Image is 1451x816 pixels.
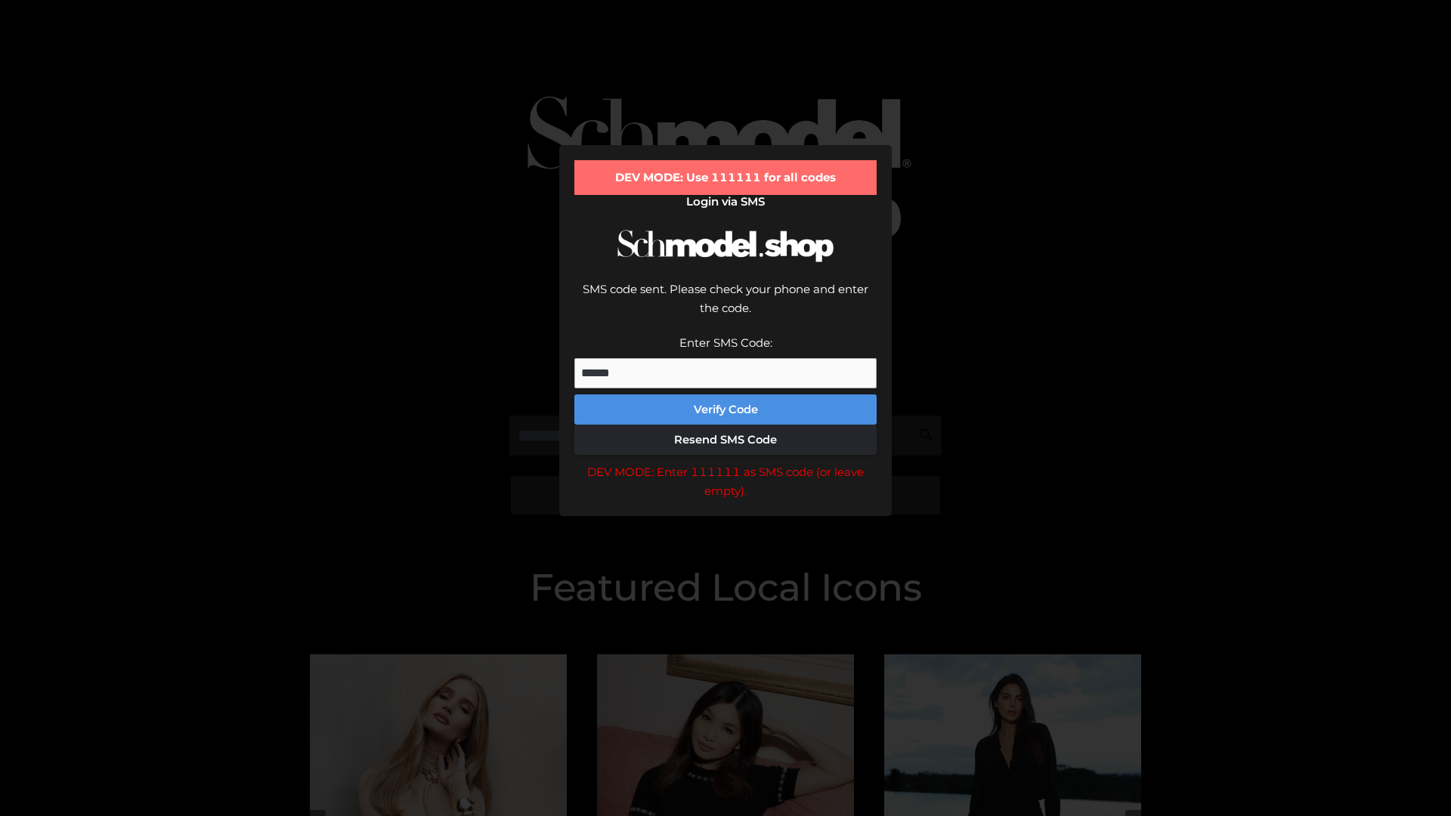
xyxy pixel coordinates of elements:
div: SMS code sent. Please check your phone and enter the code. [574,280,877,333]
h2: Login via SMS [574,195,877,209]
div: DEV MODE: Use 111111 for all codes [574,160,877,195]
label: Enter SMS Code: [679,335,772,350]
div: DEV MODE: Enter 111111 as SMS code (or leave empty). [574,462,877,501]
img: Schmodel Logo [612,216,839,276]
button: Verify Code [574,394,877,425]
button: Resend SMS Code [574,425,877,455]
